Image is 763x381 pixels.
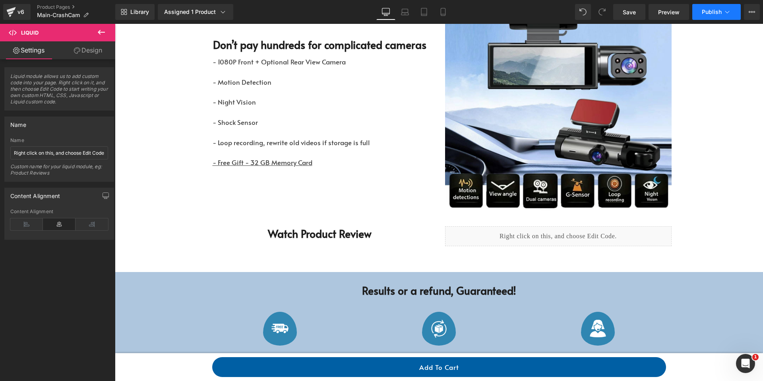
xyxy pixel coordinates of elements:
[575,4,591,20] button: Undo
[414,4,434,20] a: Tablet
[649,4,689,20] a: Preview
[98,134,198,143] u: - Free Gift - 32 GB Memory Card
[10,163,108,181] div: Custom name for your liquid module, eg: Product Reviews
[395,4,414,20] a: Laptop
[153,202,257,217] font: Watch Product Review
[10,117,26,128] div: Name
[16,7,26,17] div: v6
[164,8,227,16] div: Assigned 1 Product
[692,4,741,20] button: Publish
[434,4,453,20] a: Mobile
[98,53,312,63] p: - Motion Detection
[623,8,636,16] span: Save
[10,138,108,143] div: Name
[98,14,312,28] font: Don’t pay hundreds for complicated cameras
[21,29,39,36] span: Liquid
[247,259,401,274] b: Results or a refund, Guaranteed!
[10,188,60,199] div: Content Alignment
[3,4,31,20] a: v6
[115,4,155,20] a: New Library
[59,41,117,59] a: Design
[594,4,610,20] button: Redo
[702,9,722,15] span: Publish
[98,73,141,83] span: - Night Vision
[376,4,395,20] a: Desktop
[37,4,115,10] a: Product Pages
[98,114,255,123] span: - Loop recording, rewrite old videos if storage is full
[98,93,143,103] span: - Shock Sensor
[744,4,760,20] button: More
[752,354,759,360] span: 1
[37,12,80,18] span: Main-CrashCam
[10,209,108,214] div: Content Alignment
[130,8,149,16] span: Library
[10,73,108,110] span: Liquid module allows us to add custom code into your page. Right click on it, and then choose Edi...
[658,8,680,16] span: Preview
[736,354,755,373] iframe: Intercom live chat
[98,33,312,43] p: - 1080P Front + Optional Rear View Camera
[97,333,551,353] button: Add To Cart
